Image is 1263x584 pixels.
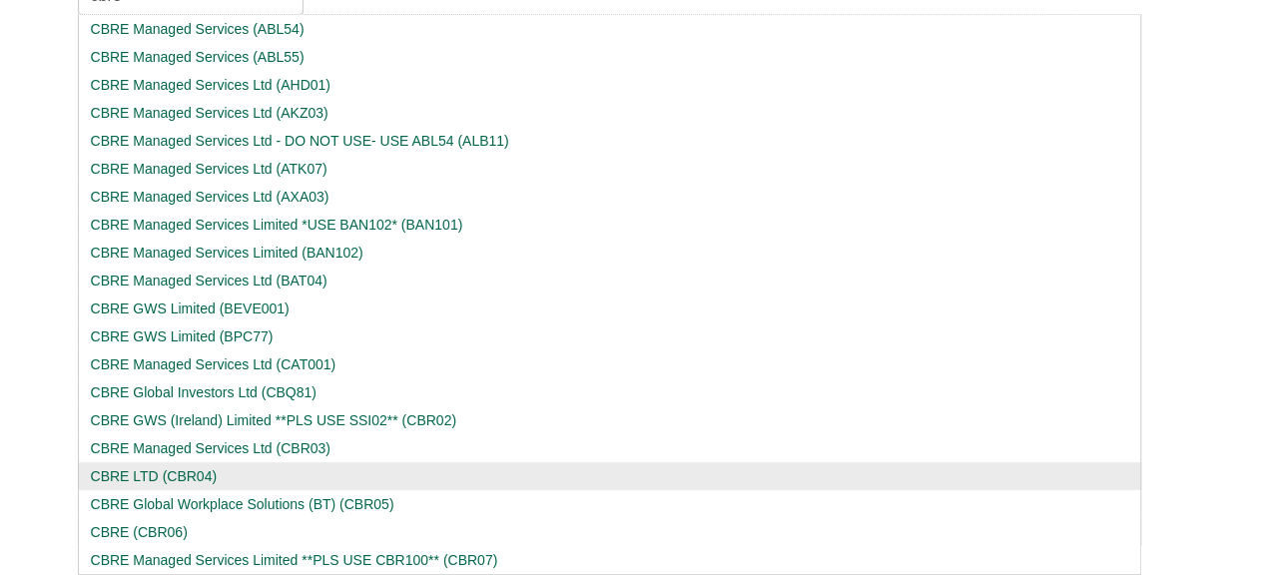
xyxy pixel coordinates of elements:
[91,326,1128,346] div: CBRE GWS Limited (BPC77)
[91,243,1128,263] div: CBRE Managed Services Limited (BAN102)
[91,466,1128,486] div: CBRE LTD (CBR04)
[91,410,1128,430] div: CBRE GWS (Ireland) Limited **PLS USE SSI02** (CBR02)
[91,550,1128,570] div: CBRE Managed Services Limited **PLS USE CBR100** (CBR07)
[91,159,1128,179] div: CBRE Managed Services Ltd (ATK07)
[91,215,1128,235] div: CBRE Managed Services Limited *USE BAN102* (BAN101)
[91,298,1128,318] div: CBRE GWS Limited (BEVE001)
[91,271,1128,291] div: CBRE Managed Services Ltd (BAT04)
[91,382,1128,402] div: CBRE Global Investors Ltd (CBQ81)
[91,354,1128,374] div: CBRE Managed Services Ltd (CAT001)
[91,75,1128,95] div: CBRE Managed Services Ltd (AHD01)
[91,438,1128,458] div: CBRE Managed Services Ltd (CBR03)
[91,131,1128,151] div: CBRE Managed Services Ltd - DO NOT USE- USE ABL54 (ALB11)
[91,103,1128,123] div: CBRE Managed Services Ltd (AKZ03)
[91,522,1128,542] div: CBRE (CBR06)
[91,19,1128,39] div: CBRE Managed Services (ABL54)
[91,187,1128,207] div: CBRE Managed Services Ltd (AXA03)
[91,47,1128,67] div: CBRE Managed Services (ABL55)
[91,494,1128,514] div: CBRE Global Workplace Solutions (BT) (CBR05)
